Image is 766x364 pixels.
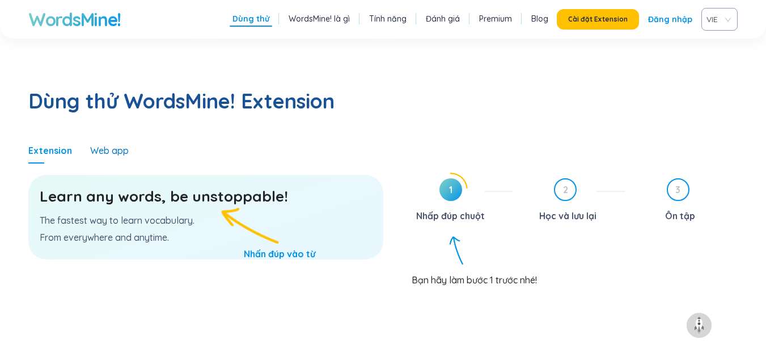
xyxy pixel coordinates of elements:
[522,178,625,225] div: 2Học và lưu lại
[568,15,628,24] span: Cài đặt Extension
[706,11,728,28] span: VIE
[648,9,692,30] a: Đăng nhập
[289,13,350,24] a: WordsMine! là gì
[668,179,688,200] span: 3
[690,316,708,334] img: to top
[40,231,372,244] p: From everywhere and anytime.
[28,87,738,115] h2: Dùng thử WordsMine! Extension
[439,178,462,201] span: 1
[555,179,575,200] span: 2
[412,264,738,286] div: Bạn hãy làm bước 1 trước nhé!
[634,178,738,225] div: 3Ôn tập
[28,8,121,31] a: WordsMine!
[557,9,639,30] button: Cài đặt Extension
[28,144,72,157] div: Extension
[531,13,548,24] a: Blog
[40,214,372,227] p: The fastest way to learn vocabulary.
[665,207,695,225] div: Ôn tập
[369,13,407,24] a: Tính năng
[90,144,129,157] div: Web app
[539,207,596,225] div: Học và lưu lại
[426,13,460,24] a: Đánh giá
[40,186,372,207] h3: Learn any words, be unstoppable!
[232,13,269,24] a: Dùng thử
[479,13,512,24] a: Premium
[400,178,513,225] div: 1Nhấp đúp chuột
[416,207,485,225] div: Nhấp đúp chuột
